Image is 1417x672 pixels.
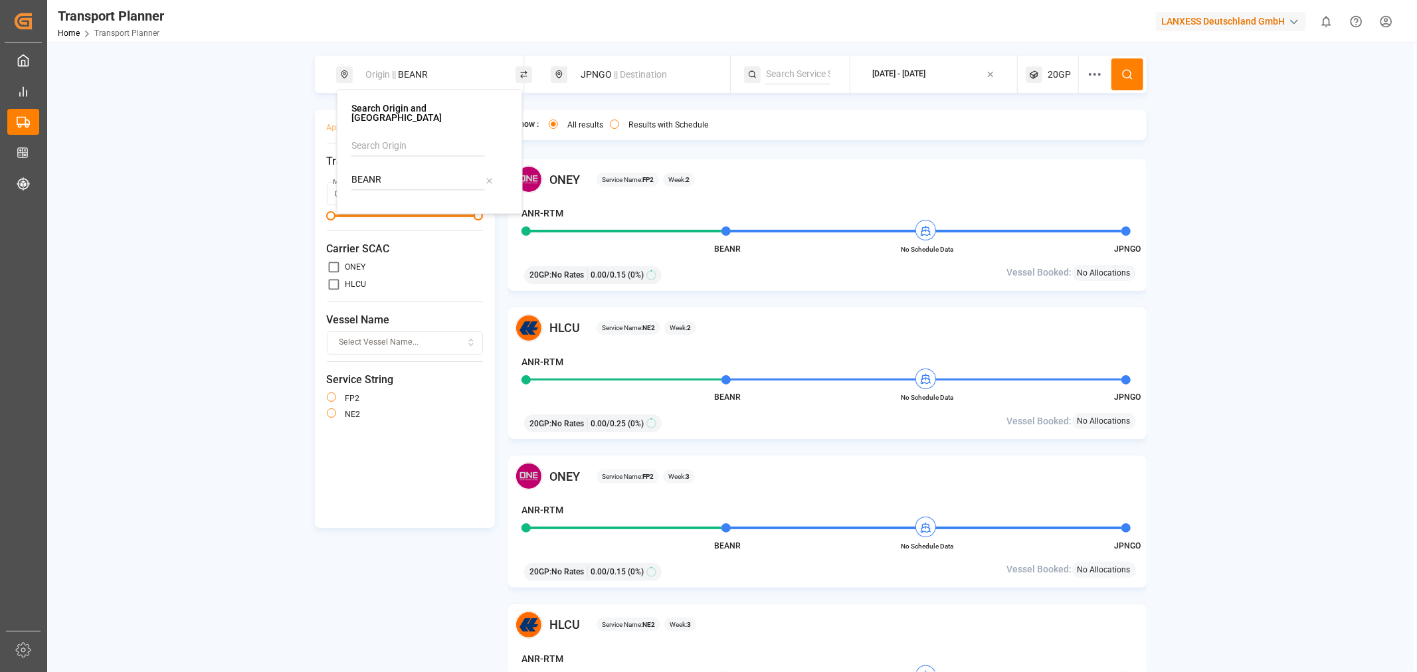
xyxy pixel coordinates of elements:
div: BEANR [358,62,502,87]
span: Service Name: [602,620,655,630]
button: show 0 new notifications [1311,7,1341,37]
span: Service Name: [602,323,655,333]
span: BEANR [714,244,741,254]
span: Carrier SCAC [327,241,484,257]
b: 2 [687,324,691,331]
span: Vessel Booked: [1007,266,1072,280]
span: JPNGO [1114,392,1141,402]
span: 20GP : [529,566,551,578]
div: [DATE] - [DATE] [872,68,925,80]
button: LANXESS Deutschland GmbH [1156,9,1311,34]
span: Service Name: [602,175,654,185]
span: No Allocations [1078,267,1131,279]
span: HLCU [549,616,580,633]
img: Carrier [515,314,543,342]
span: ONEY [549,171,580,189]
button: Help Center [1341,7,1371,37]
span: Vessel Name [327,312,484,328]
span: 20GP [1048,68,1071,82]
h4: ANR-RTM [521,652,563,666]
span: (0%) [628,566,644,578]
span: Vessel Booked: [1007,414,1072,428]
span: Week: [670,620,691,630]
span: No Allocations [1078,415,1131,427]
span: Service String [327,372,484,388]
b: NE2 [642,621,655,628]
span: No Schedule Data [891,244,964,254]
img: Carrier [515,462,543,490]
span: No Schedule Data [891,541,964,551]
label: NE2 [345,410,361,418]
span: Week: [670,323,691,333]
span: JPNGO [1114,244,1141,254]
span: HLCU [549,319,580,337]
span: Minimum [326,211,335,220]
span: Week: [668,471,690,481]
input: Search Service String [766,64,830,84]
span: Service Name: [602,471,654,481]
div: Transport Planner [58,6,164,26]
button: [DATE] - [DATE] [858,62,1009,88]
label: HLCU [345,280,367,288]
img: Carrier [515,165,543,193]
b: 3 [687,621,691,628]
label: Min Days [333,177,363,187]
b: 2 [686,176,690,183]
span: Transit Time [327,153,484,169]
b: NE2 [642,324,655,331]
label: FP2 [345,394,360,402]
span: Origin || [366,69,397,80]
h4: ANR-RTM [521,207,563,220]
h4: ANR-RTM [521,355,563,369]
span: Show : [515,119,539,131]
span: JPNGO [1114,541,1141,550]
span: BEANR [714,392,741,402]
h4: Search Origin and [GEOGRAPHIC_DATA] [351,104,508,122]
span: No Rates [551,566,584,578]
span: Maximum [474,211,483,220]
div: LANXESS Deutschland GmbH [1156,12,1306,31]
b: 3 [686,473,690,480]
span: No Rates [551,418,584,430]
span: No Allocations [1078,564,1131,576]
span: Week: [668,175,690,185]
b: FP2 [642,176,654,183]
span: ONEY [549,467,580,485]
span: 0.00 / 0.15 [591,269,626,281]
span: || Destination [614,69,667,80]
span: No Schedule Data [891,392,964,402]
div: JPNGO [573,62,716,87]
span: BEANR [714,541,741,550]
span: 20GP : [529,418,551,430]
span: Vessel Booked: [1007,562,1072,576]
span: No Rates [551,269,584,281]
input: Search POL [351,170,485,190]
label: Results with Schedule [628,121,709,129]
span: Select Vessel Name... [339,337,419,349]
a: Home [58,29,80,38]
span: 0.00 / 0.15 [591,566,626,578]
label: ONEY [345,263,366,271]
span: (0%) [628,269,644,281]
h4: ANR-RTM [521,503,563,517]
b: FP2 [642,473,654,480]
span: 20GP : [529,269,551,281]
input: Search Origin [351,136,485,156]
img: Carrier [515,611,543,639]
span: (0%) [628,418,644,430]
span: 0.00 / 0.25 [591,418,626,430]
label: All results [567,121,603,129]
